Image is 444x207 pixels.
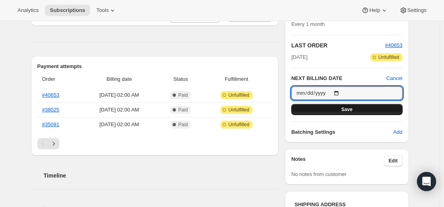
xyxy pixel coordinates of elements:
span: Save [341,106,352,113]
span: Analytics [18,7,39,14]
button: #40653 [385,41,402,49]
span: Unfulfilled [378,54,399,61]
div: Open Intercom Messenger [417,172,436,191]
button: Help [356,5,393,16]
span: [DATE] · 02:00 AM [83,121,156,129]
nav: Pagination [37,138,273,149]
a: #40653 [385,42,402,48]
span: Paid [178,121,188,128]
span: Subscriptions [50,7,85,14]
span: Paid [178,107,188,113]
h6: Batching Settings [291,128,393,136]
button: Save [291,104,402,115]
span: [DATE] · 02:00 AM [83,106,156,114]
a: #35091 [42,121,59,127]
span: Billing date [83,75,156,83]
h2: NEXT BILLING DATE [291,74,386,82]
span: Help [369,7,380,14]
button: Add [388,126,407,139]
button: Edit [384,155,403,166]
h3: Notes [291,155,384,166]
span: Unfulfilled [228,107,249,113]
span: Status [161,75,201,83]
span: Add [393,128,402,136]
span: Settings [407,7,426,14]
h2: Payment attempts [37,62,273,70]
span: Edit [389,158,398,164]
button: Settings [395,5,431,16]
span: Paid [178,92,188,98]
a: #40653 [42,92,59,98]
button: Subscriptions [45,5,90,16]
button: Cancel [386,74,402,82]
span: Fulfillment [205,75,267,83]
h2: Timeline [44,172,279,180]
span: Tools [96,7,109,14]
span: Unfulfilled [228,121,249,128]
span: [DATE] · 02:00 AM [83,91,156,99]
span: Every 1 month [291,21,325,27]
button: Next [48,138,59,149]
span: [DATE] [291,53,308,61]
span: Unfulfilled [228,92,249,98]
a: #38025 [42,107,59,113]
h2: LAST ORDER [291,41,385,49]
button: Tools [92,5,121,16]
span: No notes from customer [291,171,347,177]
th: Order [37,70,80,88]
button: Analytics [13,5,43,16]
